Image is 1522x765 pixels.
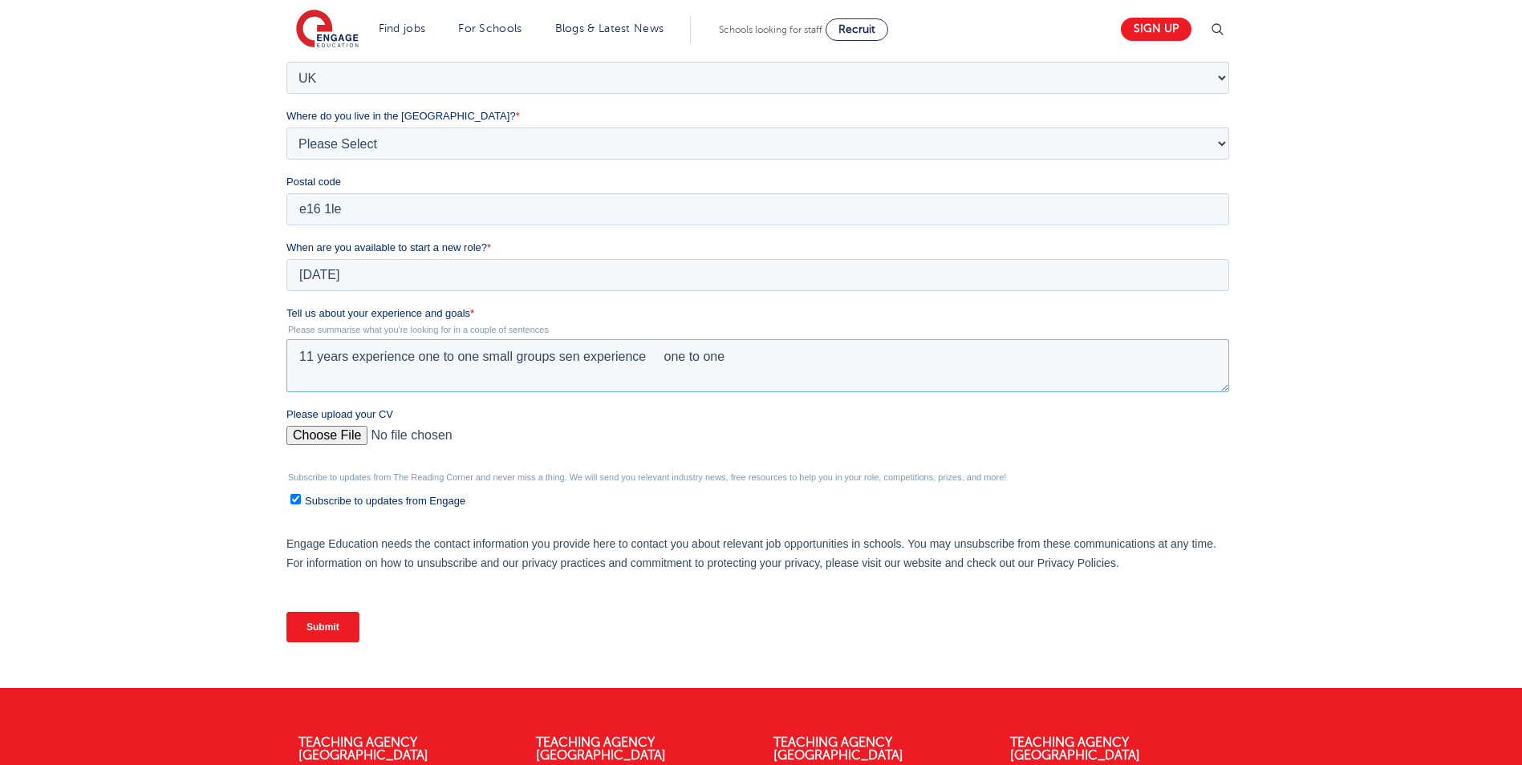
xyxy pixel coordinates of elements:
[18,552,179,564] span: Subscribe to updates from Engage
[4,551,14,561] input: Subscribe to updates from Engage
[458,22,522,34] a: For Schools
[555,22,664,34] a: Blogs & Latest News
[1010,735,1140,763] a: Teaching Agency [GEOGRAPHIC_DATA]
[536,735,666,763] a: Teaching Agency [GEOGRAPHIC_DATA]
[298,735,428,763] a: Teaching Agency [GEOGRAPHIC_DATA]
[826,18,888,41] a: Recruit
[296,10,359,50] img: Engage Education
[773,735,903,763] a: Teaching Agency [GEOGRAPHIC_DATA]
[379,22,426,34] a: Find jobs
[719,24,822,35] span: Schools looking for staff
[475,53,944,85] input: *Contact Number
[475,3,944,35] input: *Last name
[1121,18,1191,41] a: Sign up
[838,23,875,35] span: Recruit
